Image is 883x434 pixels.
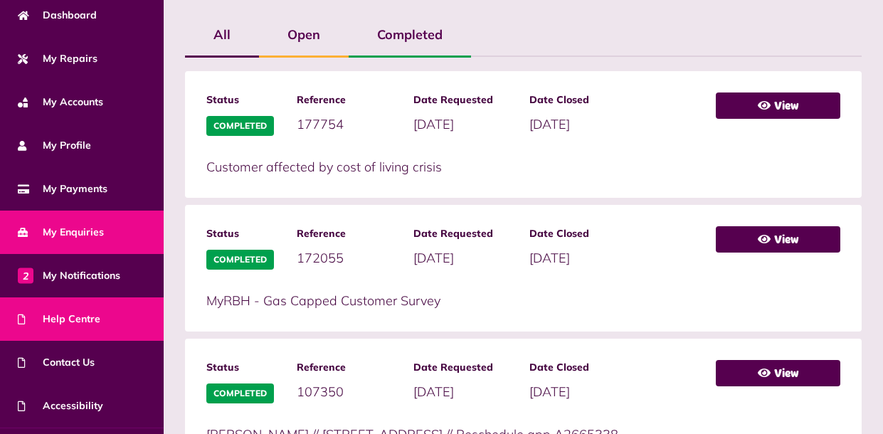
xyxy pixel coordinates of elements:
span: [DATE] [529,250,570,266]
span: My Profile [18,138,91,153]
p: MyRBH - Gas Capped Customer Survey [206,291,702,310]
span: My Payments [18,181,107,196]
span: My Notifications [18,268,120,283]
label: Completed [349,14,471,55]
span: Reference [297,360,398,375]
span: [DATE] [413,383,454,400]
span: [DATE] [529,383,570,400]
span: Completed [206,383,274,403]
span: 107350 [297,383,344,400]
span: Completed [206,116,274,136]
span: [DATE] [413,116,454,132]
span: Contact Us [18,355,95,370]
span: Date Closed [529,92,631,107]
span: Completed [206,250,274,270]
span: Dashboard [18,8,97,23]
span: Help Centre [18,312,100,327]
span: Date Requested [413,92,515,107]
p: Customer affected by cost of living crisis [206,157,702,176]
span: 172055 [297,250,344,266]
span: Date Requested [413,226,515,241]
span: Status [206,226,282,241]
span: My Repairs [18,51,97,66]
label: Open [259,14,349,55]
a: View [716,360,840,386]
label: All [185,14,259,55]
span: Accessibility [18,398,103,413]
span: My Enquiries [18,225,104,240]
span: My Accounts [18,95,103,110]
a: View [716,92,840,119]
span: Date Closed [529,226,631,241]
span: 177754 [297,116,344,132]
a: View [716,226,840,253]
span: [DATE] [413,250,454,266]
span: Date Closed [529,360,631,375]
span: Reference [297,226,398,241]
span: 2 [18,268,33,283]
span: Status [206,360,282,375]
span: [DATE] [529,116,570,132]
span: Status [206,92,282,107]
span: Date Requested [413,360,515,375]
span: Reference [297,92,398,107]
